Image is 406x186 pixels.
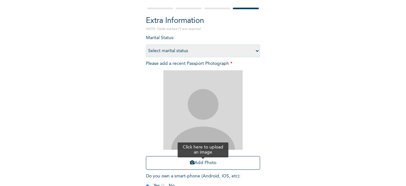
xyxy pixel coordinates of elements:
[146,27,260,31] p: NOTE: Fields marked (*) are required
[146,156,260,170] button: Add Photo
[146,61,260,173] span: Please add a recent Passport Photograph
[146,15,260,27] h2: Extra Information
[163,70,243,150] img: Crop
[146,36,260,53] span: Marital Status :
